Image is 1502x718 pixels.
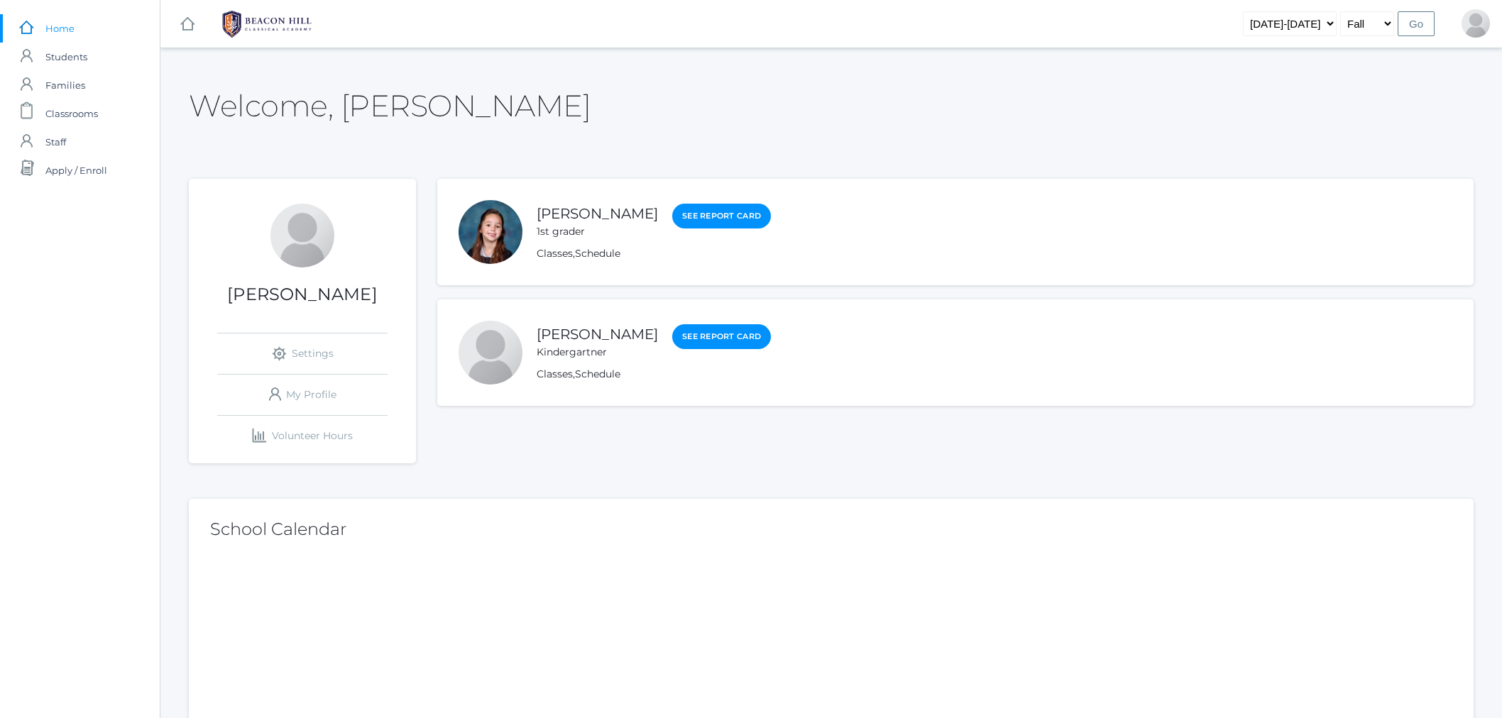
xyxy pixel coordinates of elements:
[214,6,320,42] img: BHCALogos-05-308ed15e86a5a0abce9b8dd61676a3503ac9727e845dece92d48e8588c001991.png
[575,247,620,260] a: Schedule
[45,14,75,43] span: Home
[672,324,771,349] a: See Report Card
[1462,9,1490,38] div: Caitlin Tourje
[537,205,658,222] a: [PERSON_NAME]
[217,375,388,415] a: My Profile
[189,285,416,304] h1: [PERSON_NAME]
[217,416,388,456] a: Volunteer Hours
[537,368,573,380] a: Classes
[672,204,771,228] a: See Report Card
[537,326,658,343] a: [PERSON_NAME]
[459,321,522,385] div: Maxwell Tourje
[189,89,591,122] h2: Welcome, [PERSON_NAME]
[210,520,1452,538] h2: School Calendar
[575,368,620,380] a: Schedule
[537,345,658,360] div: Kindergartner
[537,367,771,382] div: ,
[537,247,573,260] a: Classes
[217,333,388,374] a: Settings
[45,71,85,99] span: Families
[45,156,107,184] span: Apply / Enroll
[1398,11,1435,36] input: Go
[45,128,66,156] span: Staff
[537,246,771,261] div: ,
[270,204,334,267] div: Caitlin Tourje
[45,99,98,128] span: Classrooms
[45,43,87,71] span: Students
[459,200,522,264] div: Remmie Tourje
[537,224,658,239] div: 1st grader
